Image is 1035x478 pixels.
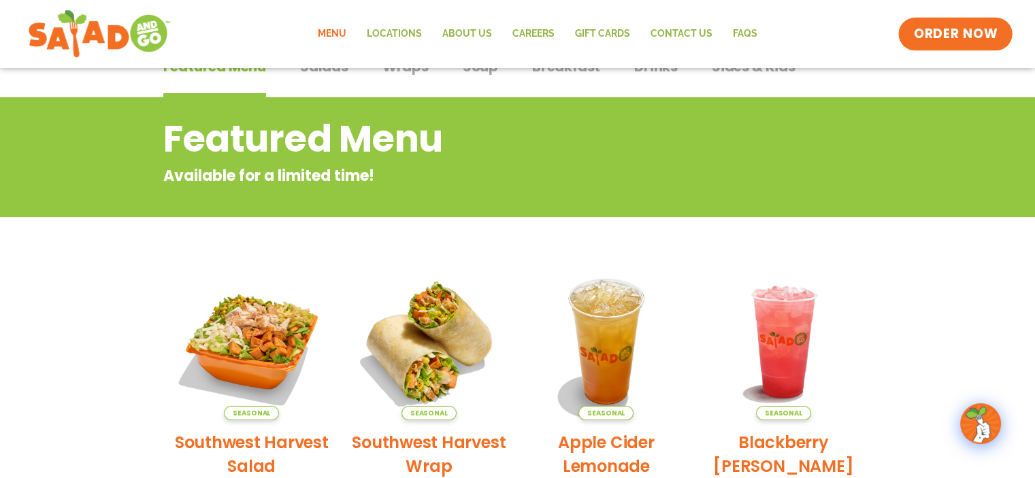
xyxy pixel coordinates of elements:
[640,18,723,50] a: Contact Us
[308,18,357,50] a: Menu
[174,263,331,420] img: Product photo for Southwest Harvest Salad
[723,18,768,50] a: FAQs
[28,7,171,61] img: new-SAG-logo-768×292
[357,18,432,50] a: Locations
[502,18,565,50] a: Careers
[350,263,508,420] img: Product photo for Southwest Harvest Wrap
[528,263,685,420] img: Product photo for Apple Cider Lemonade
[962,405,1000,443] img: wpChatIcon
[401,406,457,420] span: Seasonal
[578,406,634,420] span: Seasonal
[163,165,763,187] p: Available for a limited time!
[913,25,998,43] span: ORDER NOW
[174,430,331,478] h2: Southwest Harvest Salad
[308,18,768,50] nav: Menu
[163,112,763,167] h2: Featured Menu
[898,18,1013,50] a: ORDER NOW
[163,52,872,98] div: Tabbed content
[350,430,508,478] h2: Southwest Harvest Wrap
[224,406,279,420] span: Seasonal
[432,18,502,50] a: About Us
[705,263,862,420] img: Product photo for Blackberry Bramble Lemonade
[528,430,685,478] h2: Apple Cider Lemonade
[756,406,811,420] span: Seasonal
[565,18,640,50] a: GIFT CARDS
